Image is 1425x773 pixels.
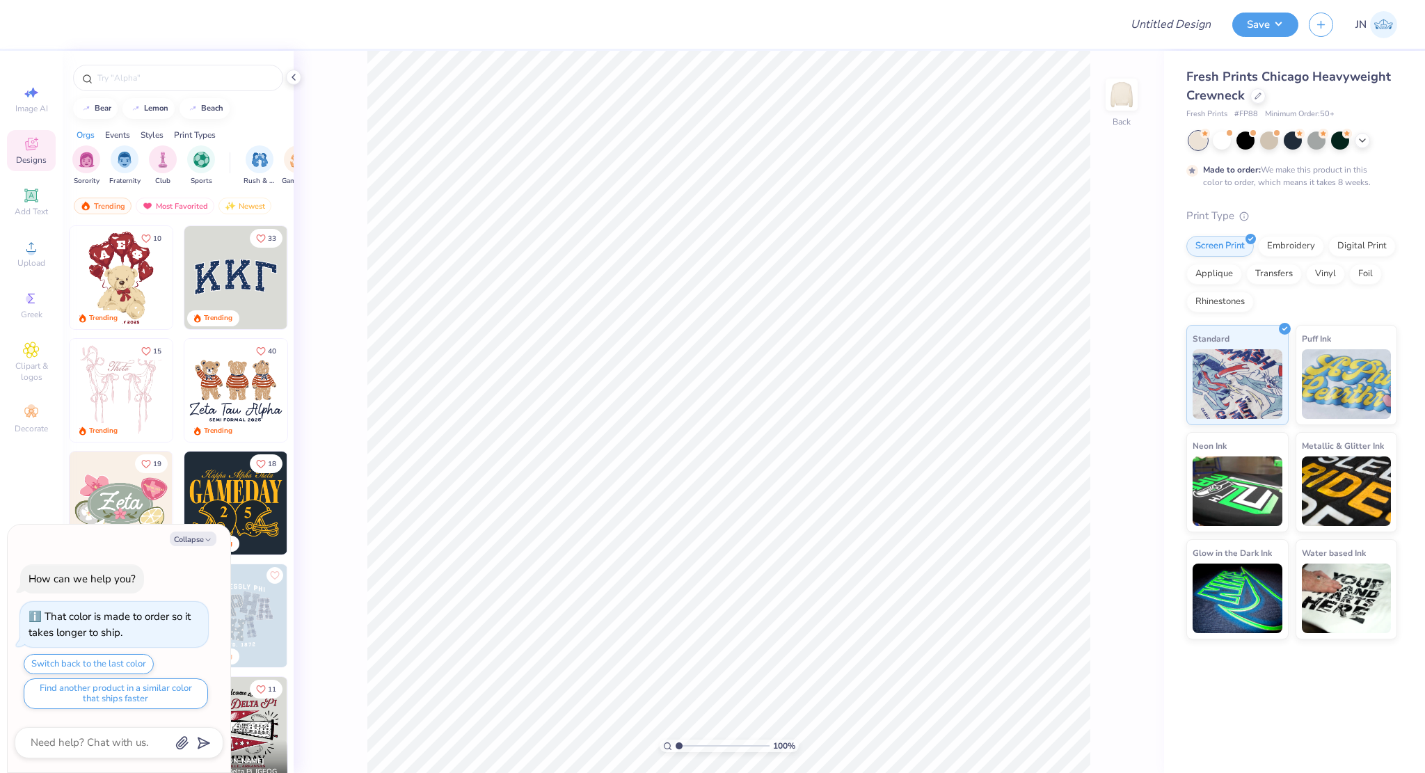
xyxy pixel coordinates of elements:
img: Glow in the Dark Ink [1193,564,1282,633]
span: Glow in the Dark Ink [1193,545,1272,560]
img: trending.gif [80,201,91,211]
button: Like [135,229,168,248]
img: 3b9aba4f-e317-4aa7-a679-c95a879539bd [184,226,287,329]
div: lemon [144,104,168,112]
span: 100 % [773,740,795,752]
div: We make this product in this color to order, which means it takes 8 weeks. [1203,164,1374,189]
div: Trending [89,426,118,436]
input: Untitled Design [1120,10,1222,38]
button: bear [73,98,118,119]
button: Like [250,229,282,248]
button: Like [250,342,282,360]
span: Game Day [282,176,314,186]
button: Like [135,342,168,360]
img: Rush & Bid Image [252,152,268,168]
span: 10 [153,235,161,242]
span: Water based Ink [1302,545,1366,560]
img: most_fav.gif [142,201,153,211]
span: Add Text [15,206,48,217]
span: 40 [268,348,276,355]
img: Sports Image [193,152,209,168]
img: d12a98c7-f0f7-4345-bf3a-b9f1b718b86e [172,339,275,442]
div: Screen Print [1186,236,1254,257]
span: Metallic & Glitter Ink [1302,438,1384,453]
span: Puff Ink [1302,331,1331,346]
strong: Made to order: [1203,164,1261,175]
img: 83dda5b0-2158-48ca-832c-f6b4ef4c4536 [70,339,173,442]
input: Try "Alpha" [96,71,274,85]
div: Styles [141,129,164,141]
img: Neon Ink [1193,456,1282,526]
button: Save [1232,13,1298,37]
div: bear [95,104,111,112]
div: beach [201,104,223,112]
img: edfb13fc-0e43-44eb-bea2-bf7fc0dd67f9 [287,226,390,329]
img: a3f22b06-4ee5-423c-930f-667ff9442f68 [287,564,390,667]
div: Most Favorited [136,198,214,214]
span: JN [1355,17,1367,33]
span: Sports [191,176,212,186]
div: Transfers [1246,264,1302,285]
img: trend_line.gif [130,104,141,113]
img: trend_line.gif [187,104,198,113]
div: Digital Print [1328,236,1396,257]
div: Newest [218,198,271,214]
span: Designs [16,154,47,166]
div: Print Type [1186,208,1397,224]
div: Vinyl [1306,264,1345,285]
div: Embroidery [1258,236,1324,257]
div: Rhinestones [1186,292,1254,312]
img: 5a4b4175-9e88-49c8-8a23-26d96782ddc6 [184,564,287,667]
img: d12c9beb-9502-45c7-ae94-40b97fdd6040 [287,339,390,442]
div: Applique [1186,264,1242,285]
span: Minimum Order: 50 + [1265,109,1335,120]
div: That color is made to order so it takes longer to ship. [29,609,191,639]
span: Rush & Bid [244,176,276,186]
button: Switch back to the last color [24,654,154,674]
img: Metallic & Glitter Ink [1302,456,1392,526]
div: filter for Sorority [72,145,100,186]
span: 33 [268,235,276,242]
span: Greek [21,309,42,320]
button: Like [266,567,283,584]
button: Like [250,680,282,699]
span: Clipart & logos [7,360,56,383]
img: 010ceb09-c6fc-40d9-b71e-e3f087f73ee6 [70,452,173,555]
div: filter for Game Day [282,145,314,186]
div: Trending [204,426,232,436]
img: d6d5c6c6-9b9a-4053-be8a-bdf4bacb006d [172,452,275,555]
div: Trending [204,313,232,324]
img: Game Day Image [290,152,306,168]
img: Sorority Image [79,152,95,168]
div: How can we help you? [29,572,136,586]
button: filter button [109,145,141,186]
button: Like [135,454,168,473]
span: Club [155,176,170,186]
span: Standard [1193,331,1229,346]
span: Fraternity [109,176,141,186]
span: Fresh Prints [1186,109,1227,120]
span: # FP88 [1234,109,1258,120]
img: e74243e0-e378-47aa-a400-bc6bcb25063a [172,226,275,329]
span: [PERSON_NAME] [207,756,264,766]
span: Neon Ink [1193,438,1227,453]
img: Standard [1193,349,1282,419]
button: Collapse [170,532,216,546]
button: lemon [122,98,175,119]
img: 587403a7-0594-4a7f-b2bd-0ca67a3ff8dd [70,226,173,329]
span: 15 [153,348,161,355]
img: Fraternity Image [117,152,132,168]
div: Print Types [174,129,216,141]
img: 2b704b5a-84f6-4980-8295-53d958423ff9 [287,452,390,555]
div: filter for Sports [187,145,215,186]
div: filter for Rush & Bid [244,145,276,186]
button: Like [250,454,282,473]
button: filter button [244,145,276,186]
div: Events [105,129,130,141]
img: b8819b5f-dd70-42f8-b218-32dd770f7b03 [184,452,287,555]
div: Foil [1349,264,1382,285]
div: Trending [74,198,132,214]
span: Sorority [74,176,99,186]
div: filter for Club [149,145,177,186]
button: beach [180,98,230,119]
